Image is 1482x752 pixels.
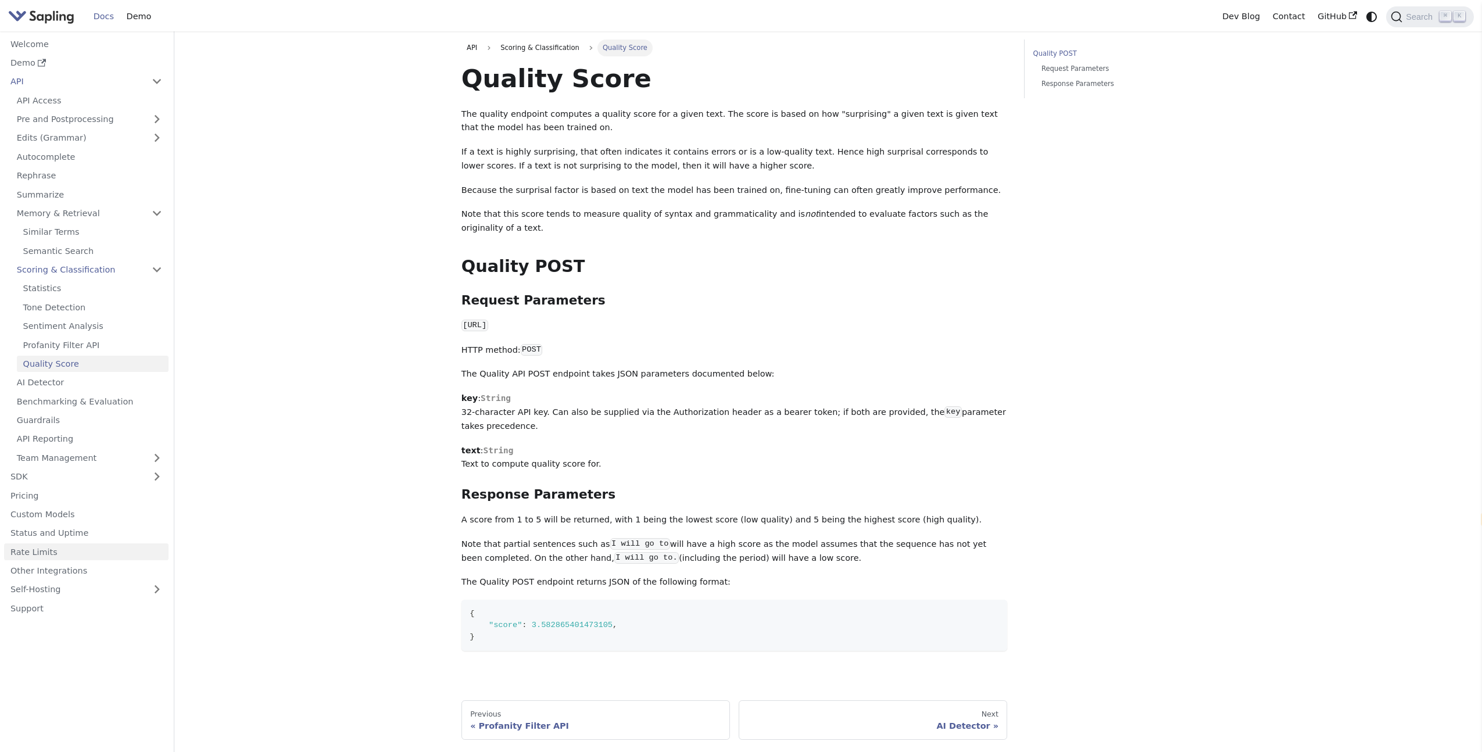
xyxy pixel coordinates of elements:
[461,108,1008,135] p: The quality endpoint computes a quality score for a given text. The score is based on how "surpri...
[10,412,169,429] a: Guardrails
[467,44,477,52] span: API
[1041,78,1187,89] a: Response Parameters
[17,356,169,373] a: Quality Score
[483,446,513,455] span: String
[8,8,74,25] img: Sapling.ai
[10,186,169,203] a: Summarize
[944,406,961,418] code: key
[10,431,169,447] a: API Reporting
[461,513,1008,527] p: A score from 1 to 5 will be returned, with 1 being the lowest score (low quality) and 5 being the...
[4,543,169,560] a: Rate Limits
[10,262,169,278] a: Scoring & Classification
[10,92,169,109] a: API Access
[461,446,481,455] strong: text
[461,487,1008,503] h3: Response Parameters
[17,242,169,259] a: Semantic Search
[1033,48,1191,59] a: Quality POST
[610,538,670,550] code: I will go to
[470,609,474,618] span: {
[10,148,169,165] a: Autocomplete
[461,700,731,740] a: PreviousProfanity Filter API
[1386,6,1473,27] button: Search (Command+K)
[805,209,819,219] em: not
[4,563,169,579] a: Other Integrations
[10,449,169,466] a: Team Management
[747,721,998,731] div: AI Detector
[1041,63,1187,74] a: Request Parameters
[10,205,169,222] a: Memory & Retrieval
[461,40,1008,56] nav: Breadcrumbs
[4,487,169,504] a: Pricing
[461,343,1008,357] p: HTTP method:
[17,318,169,335] a: Sentiment Analysis
[4,468,145,485] a: SDK
[489,621,522,629] span: "score"
[461,367,1008,381] p: The Quality API POST endpoint takes JSON parameters documented below:
[461,444,1008,472] p: : Text to compute quality score for.
[1311,8,1363,26] a: GitHub
[461,538,1008,565] p: Note that partial sentences such as will have a high score as the model assumes that the sequence...
[461,293,1008,309] h3: Request Parameters
[4,581,169,598] a: Self-Hosting
[470,632,474,641] span: }
[521,344,543,356] code: POST
[461,320,488,331] code: [URL]
[1216,8,1266,26] a: Dev Blog
[1363,8,1380,25] button: Switch between dark and light mode (currently system mode)
[461,256,1008,277] h2: Quality POST
[10,167,169,184] a: Rephrase
[532,621,613,629] span: 3.582865401473105
[1454,11,1465,22] kbd: K
[461,40,483,56] a: API
[87,8,120,26] a: Docs
[10,130,169,146] a: Edits (Grammar)
[1402,12,1440,22] span: Search
[461,575,1008,589] p: The Quality POST endpoint returns JSON of the following format:
[461,207,1008,235] p: Note that this score tends to measure quality of syntax and grammaticality and is intended to eva...
[461,145,1008,173] p: If a text is highly surprising, that often indicates it contains errors or is a low-quality text....
[4,600,169,617] a: Support
[470,721,721,731] div: Profanity Filter API
[17,299,169,316] a: Tone Detection
[495,40,585,56] span: Scoring & Classification
[461,63,1008,94] h1: Quality Score
[17,336,169,353] a: Profanity Filter API
[1266,8,1312,26] a: Contact
[10,393,169,410] a: Benchmarking & Evaluation
[17,280,169,297] a: Statistics
[461,184,1008,198] p: Because the surprisal factor is based on text the model has been trained on, fine-tuning can ofte...
[597,40,653,56] span: Quality Score
[461,393,478,403] strong: key
[461,700,1008,740] nav: Docs pages
[1440,11,1451,22] kbd: ⌘
[10,374,169,391] a: AI Detector
[481,393,511,403] span: String
[145,73,169,90] button: Collapse sidebar category 'API'
[17,224,169,241] a: Similar Terms
[461,392,1008,433] p: : 32-character API key. Can also be supplied via the Authorization header as a bearer token; if b...
[4,55,169,71] a: Demo
[8,8,78,25] a: Sapling.ai
[613,621,617,629] span: ,
[4,73,145,90] a: API
[4,35,169,52] a: Welcome
[470,710,721,719] div: Previous
[10,111,169,128] a: Pre and Postprocessing
[522,621,527,629] span: :
[145,468,169,485] button: Expand sidebar category 'SDK'
[4,525,169,542] a: Status and Uptime
[614,552,679,564] code: I will go to.
[747,710,998,719] div: Next
[739,700,1008,740] a: NextAI Detector
[120,8,157,26] a: Demo
[4,506,169,523] a: Custom Models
